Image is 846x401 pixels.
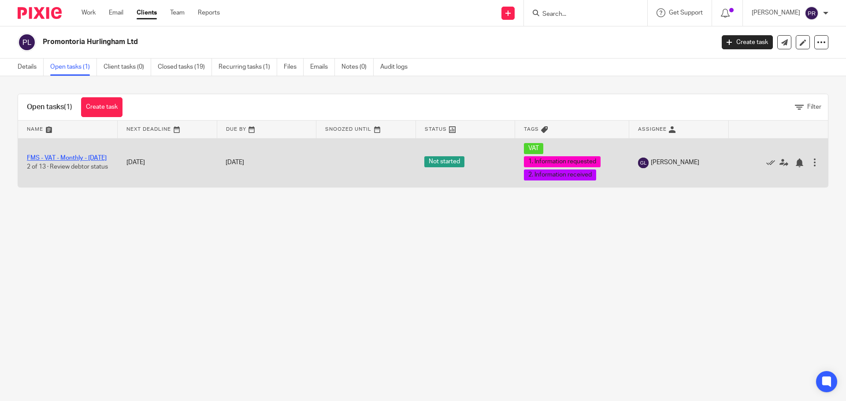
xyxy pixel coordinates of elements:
[752,8,800,17] p: [PERSON_NAME]
[805,6,819,20] img: svg%3E
[651,158,699,167] span: [PERSON_NAME]
[219,59,277,76] a: Recurring tasks (1)
[27,155,107,161] a: FMS - VAT - Monthly - [DATE]
[524,127,539,132] span: Tags
[524,169,596,180] span: 2. Information received
[524,156,601,167] span: 1. Information requested
[198,8,220,17] a: Reports
[18,33,36,52] img: svg%3E
[43,37,575,47] h2: Promontoria Hurlingham Ltd
[341,59,374,76] a: Notes (0)
[81,97,122,117] a: Create task
[425,127,447,132] span: Status
[64,103,72,110] span: (1)
[109,8,123,17] a: Email
[27,103,72,112] h1: Open tasks
[669,10,703,16] span: Get Support
[766,158,779,167] a: Mark as done
[50,59,97,76] a: Open tasks (1)
[226,159,244,166] span: [DATE]
[380,59,414,76] a: Audit logs
[18,7,62,19] img: Pixie
[638,158,649,168] img: svg%3E
[325,127,371,132] span: Snoozed Until
[18,59,44,76] a: Details
[82,8,96,17] a: Work
[807,104,821,110] span: Filter
[104,59,151,76] a: Client tasks (0)
[137,8,157,17] a: Clients
[284,59,304,76] a: Files
[27,164,108,170] span: 2 of 13 · Review debtor status
[524,143,543,154] span: VAT
[542,11,621,18] input: Search
[118,138,217,187] td: [DATE]
[170,8,185,17] a: Team
[158,59,212,76] a: Closed tasks (19)
[310,59,335,76] a: Emails
[424,156,464,167] span: Not started
[722,35,773,49] a: Create task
